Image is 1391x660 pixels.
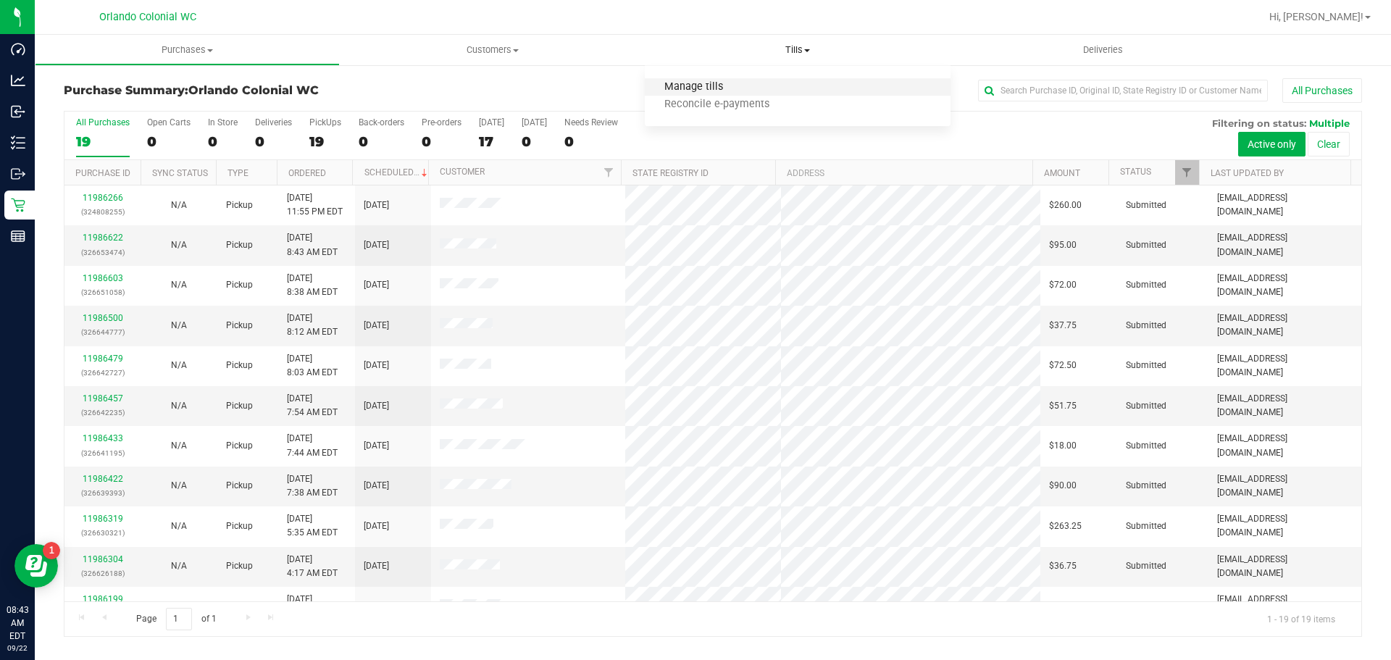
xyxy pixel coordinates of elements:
[171,401,187,411] span: Not Applicable
[1282,78,1362,103] button: All Purchases
[1126,238,1166,252] span: Submitted
[226,199,253,212] span: Pickup
[1217,593,1353,620] span: [EMAIL_ADDRESS][DOMAIN_NAME]
[171,240,187,250] span: Not Applicable
[73,446,132,460] p: (326641195)
[1217,432,1353,459] span: [EMAIL_ADDRESS][DOMAIN_NAME]
[64,84,496,97] h3: Purchase Summary:
[364,519,389,533] span: [DATE]
[99,11,196,23] span: Orlando Colonial WC
[287,352,338,380] span: [DATE] 8:03 AM EDT
[73,285,132,299] p: (326651058)
[288,168,326,178] a: Ordered
[124,608,228,630] span: Page of 1
[287,231,338,259] span: [DATE] 8:43 AM EDT
[422,133,461,150] div: 0
[152,168,208,178] a: Sync Status
[171,439,187,453] button: N/A
[364,359,389,372] span: [DATE]
[83,554,123,564] a: 11986304
[76,117,130,128] div: All Purchases
[364,319,389,333] span: [DATE]
[287,432,338,459] span: [DATE] 7:44 AM EDT
[479,117,504,128] div: [DATE]
[1217,553,1353,580] span: [EMAIL_ADDRESS][DOMAIN_NAME]
[226,439,253,453] span: Pickup
[951,35,1256,65] a: Deliveries
[1049,278,1077,292] span: $72.00
[147,117,191,128] div: Open Carts
[226,519,253,533] span: Pickup
[226,319,253,333] span: Pickup
[171,360,187,370] span: Not Applicable
[287,312,338,339] span: [DATE] 8:12 AM EDT
[1126,519,1166,533] span: Submitted
[83,273,123,283] a: 11986603
[287,472,338,500] span: [DATE] 7:38 AM EDT
[1049,199,1082,212] span: $260.00
[83,193,123,203] a: 11986266
[35,35,340,65] a: Purchases
[645,35,950,65] a: Tills Manage tills Reconcile e-payments
[287,553,338,580] span: [DATE] 4:17 AM EDT
[1126,559,1166,573] span: Submitted
[1217,312,1353,339] span: [EMAIL_ADDRESS][DOMAIN_NAME]
[7,603,28,643] p: 08:43 AM EDT
[340,35,645,65] a: Customers
[83,233,123,243] a: 11986622
[1217,272,1353,299] span: [EMAIL_ADDRESS][DOMAIN_NAME]
[171,519,187,533] button: N/A
[208,117,238,128] div: In Store
[76,133,130,150] div: 19
[1217,392,1353,419] span: [EMAIL_ADDRESS][DOMAIN_NAME]
[166,608,192,630] input: 1
[1120,167,1151,177] a: Status
[1126,399,1166,413] span: Submitted
[1049,559,1077,573] span: $36.75
[73,205,132,219] p: (324808255)
[226,479,253,493] span: Pickup
[1049,238,1077,252] span: $95.00
[11,167,25,181] inline-svg: Outbound
[364,479,389,493] span: [DATE]
[255,117,292,128] div: Deliveries
[171,359,187,372] button: N/A
[1126,199,1166,212] span: Submitted
[171,319,187,333] button: N/A
[645,81,743,93] span: Manage tills
[1309,117,1350,129] span: Multiple
[440,167,485,177] a: Customer
[171,200,187,210] span: Not Applicable
[564,117,618,128] div: Needs Review
[1126,439,1166,453] span: Submitted
[775,160,1032,185] th: Address
[364,399,389,413] span: [DATE]
[359,117,404,128] div: Back-orders
[1049,519,1082,533] span: $263.25
[11,198,25,212] inline-svg: Retail
[1049,359,1077,372] span: $72.50
[1049,399,1077,413] span: $51.75
[83,594,123,604] a: 11986199
[188,83,319,97] span: Orlando Colonial WC
[1044,168,1080,178] a: Amount
[632,168,709,178] a: State Registry ID
[75,168,130,178] a: Purchase ID
[1064,43,1143,57] span: Deliveries
[364,600,389,614] span: [DATE]
[171,238,187,252] button: N/A
[83,514,123,524] a: 11986319
[73,486,132,500] p: (326639393)
[83,313,123,323] a: 11986500
[978,80,1268,101] input: Search Purchase ID, Original ID, State Registry ID or Customer Name...
[1126,319,1166,333] span: Submitted
[73,246,132,259] p: (326653474)
[35,43,339,57] span: Purchases
[171,561,187,571] span: Not Applicable
[1308,132,1350,156] button: Clear
[73,406,132,419] p: (326642235)
[73,567,132,580] p: (326626188)
[1217,512,1353,540] span: [EMAIL_ADDRESS][DOMAIN_NAME]
[83,393,123,404] a: 11986457
[147,133,191,150] div: 0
